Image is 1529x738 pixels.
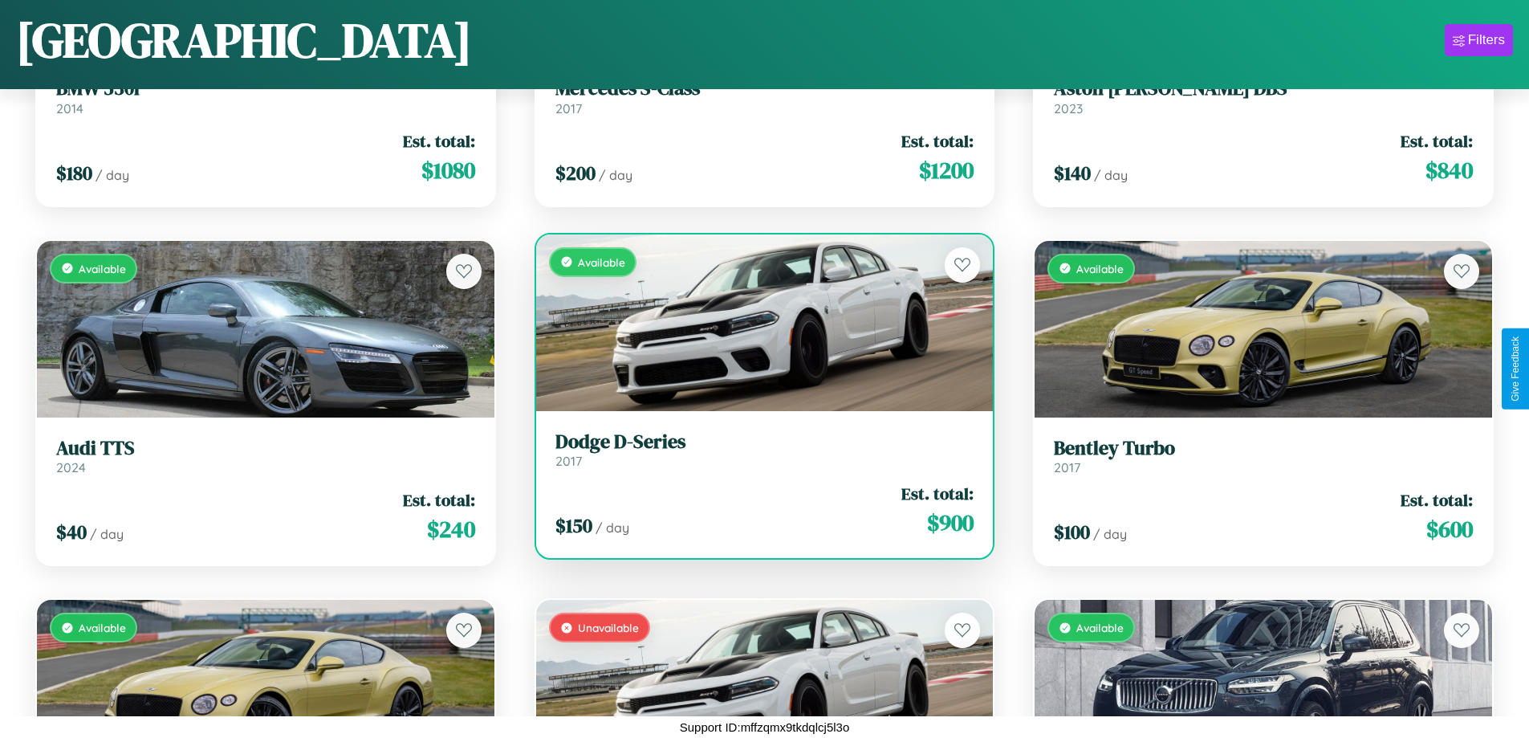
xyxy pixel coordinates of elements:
[578,621,639,634] span: Unavailable
[56,437,475,460] h3: Audi TTS
[403,129,475,153] span: Est. total:
[56,437,475,476] a: Audi TTS2024
[596,520,629,536] span: / day
[1054,100,1083,116] span: 2023
[680,716,850,738] p: Support ID: mffzqmx9tkdqlcj5l3o
[56,100,83,116] span: 2014
[56,160,92,186] span: $ 180
[1054,77,1473,116] a: Aston [PERSON_NAME] DBS2023
[16,7,472,73] h1: [GEOGRAPHIC_DATA]
[1054,519,1090,545] span: $ 100
[555,77,974,100] h3: Mercedes S-Class
[90,526,124,542] span: / day
[1445,24,1513,56] button: Filters
[1468,32,1505,48] div: Filters
[403,488,475,512] span: Est. total:
[1401,129,1473,153] span: Est. total:
[555,512,592,539] span: $ 150
[1076,621,1124,634] span: Available
[555,430,974,454] h3: Dodge D-Series
[555,453,582,469] span: 2017
[96,167,129,183] span: / day
[927,507,974,539] span: $ 900
[555,77,974,116] a: Mercedes S-Class2017
[1426,513,1473,545] span: $ 600
[1054,459,1080,475] span: 2017
[56,519,87,545] span: $ 40
[1054,160,1091,186] span: $ 140
[578,255,625,269] span: Available
[555,430,974,470] a: Dodge D-Series2017
[1054,77,1473,100] h3: Aston [PERSON_NAME] DBS
[1076,262,1124,275] span: Available
[555,160,596,186] span: $ 200
[1093,526,1127,542] span: / day
[1054,437,1473,460] h3: Bentley Turbo
[599,167,632,183] span: / day
[555,100,582,116] span: 2017
[1425,154,1473,186] span: $ 840
[79,262,126,275] span: Available
[901,482,974,505] span: Est. total:
[421,154,475,186] span: $ 1080
[79,621,126,634] span: Available
[1054,437,1473,476] a: Bentley Turbo2017
[56,77,475,100] h3: BMW 530i
[919,154,974,186] span: $ 1200
[1510,336,1521,402] div: Give Feedback
[56,459,86,475] span: 2024
[56,77,475,116] a: BMW 530i2014
[901,129,974,153] span: Est. total:
[1401,488,1473,512] span: Est. total:
[427,513,475,545] span: $ 240
[1094,167,1128,183] span: / day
